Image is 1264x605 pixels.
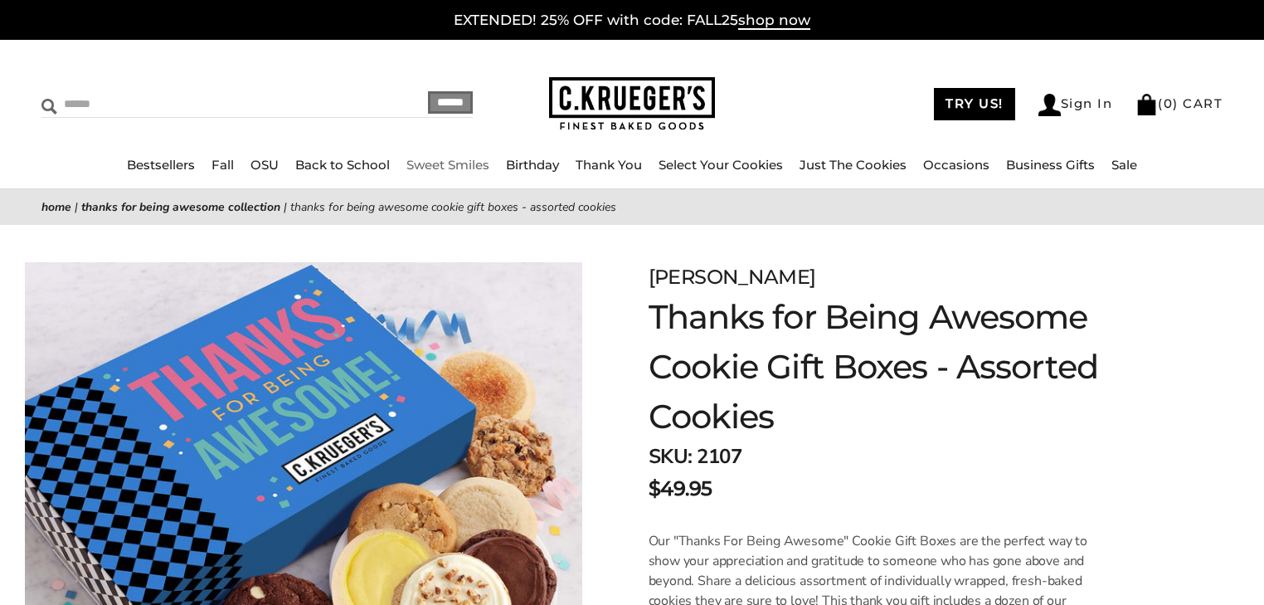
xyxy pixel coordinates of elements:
img: C.KRUEGER'S [549,77,715,131]
span: $49.95 [649,474,712,504]
a: Thanks For Being Awesome Collection [81,199,280,215]
a: TRY US! [934,88,1015,120]
nav: breadcrumbs [41,198,1223,217]
a: Sign In [1038,94,1113,116]
a: Occasions [923,157,989,173]
span: | [75,199,78,215]
span: Thanks for Being Awesome Cookie Gift Boxes - Assorted Cookies [290,199,616,215]
a: (0) CART [1135,95,1223,111]
a: OSU [250,157,279,173]
h1: Thanks for Being Awesome Cookie Gift Boxes - Assorted Cookies [649,292,1178,442]
a: Back to School [295,157,390,173]
span: shop now [738,12,810,30]
iframe: Sign Up via Text for Offers [13,542,172,592]
a: Birthday [506,157,559,173]
img: Bag [1135,94,1158,115]
span: 0 [1164,95,1174,111]
input: Search [41,91,322,117]
a: Sweet Smiles [406,157,489,173]
a: EXTENDED! 25% OFF with code: FALL25shop now [454,12,810,30]
a: Sale [1111,157,1137,173]
a: Select Your Cookies [659,157,783,173]
img: Search [41,99,57,115]
a: Just The Cookies [800,157,907,173]
a: Bestsellers [127,157,195,173]
a: Fall [211,157,234,173]
a: Home [41,199,71,215]
a: Business Gifts [1006,157,1095,173]
a: Thank You [576,157,642,173]
div: [PERSON_NAME] [649,262,1178,292]
img: Account [1038,94,1061,116]
span: 2107 [697,443,741,470]
span: | [284,199,287,215]
strong: SKU: [649,443,693,470]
